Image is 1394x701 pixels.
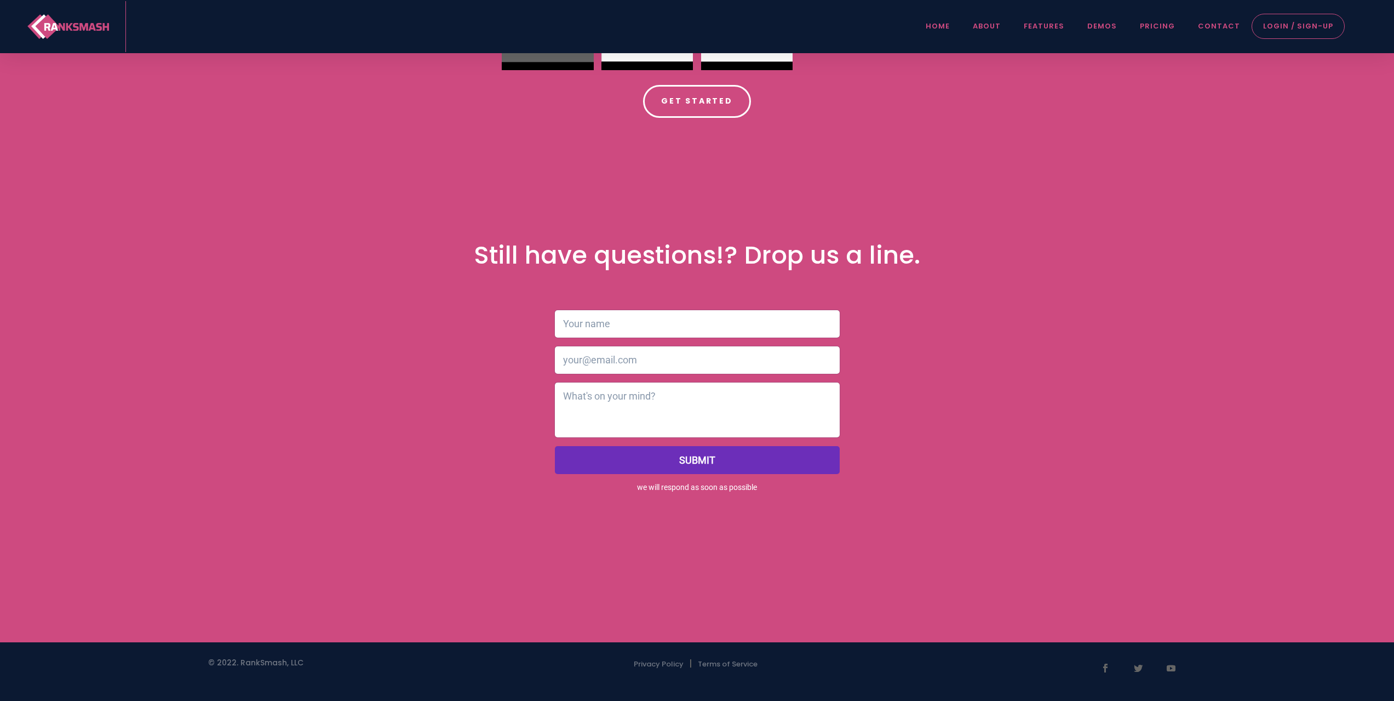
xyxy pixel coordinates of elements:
p: Still have questions!? Drop us a line. [401,233,993,277]
a: Terms of Service [692,653,763,675]
a: demos [1082,1,1122,52]
a: pricing [1134,1,1180,52]
input: your@email.com [555,346,840,374]
b: SUBMIT [679,454,715,466]
p: | [511,656,884,672]
button: SUBMIT [555,446,840,474]
a: contact [1192,1,1246,52]
a: about [967,1,1006,52]
a: home [920,1,955,52]
a: Get Started [643,85,751,118]
a: Privacy Policy [628,653,689,675]
a: Follow on Youtube [1157,654,1185,682]
div: we will respond as soon as possible [549,482,845,492]
a: Follow on Facebook [1091,654,1120,682]
a: Follow on Twitter [1124,654,1152,682]
p: © 2022. RankSmash, LLC [70,656,442,670]
a: LOGIN / SIGN-UP [1258,20,1339,33]
input: Your name [555,310,840,338]
a: features [1018,1,1070,52]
